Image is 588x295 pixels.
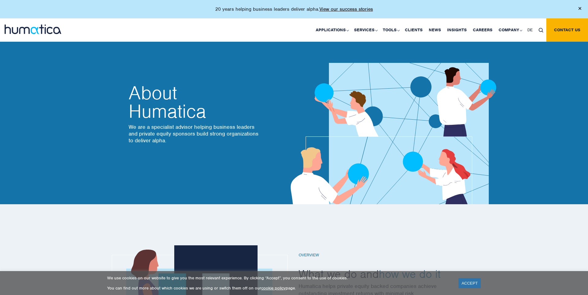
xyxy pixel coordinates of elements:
[380,18,402,42] a: Tools
[402,18,426,42] a: Clients
[444,18,470,42] a: Insights
[273,27,513,204] img: about_banner1
[299,253,464,258] h6: Overview
[215,6,373,12] p: 20 years helping business leaders deliver alpha.
[107,285,451,291] p: You can find out more about which cookies we are using or switch them off on our page.
[470,18,496,42] a: Careers
[539,28,543,33] img: search_icon
[379,267,441,281] span: how we do it
[546,18,588,42] a: Contact us
[313,18,351,42] a: Applications
[261,285,286,291] a: cookie policy
[351,18,380,42] a: Services
[5,25,61,34] img: logo
[129,124,260,144] p: We are a specialist advisor helping business leaders and private equity sponsors build strong org...
[319,6,373,12] a: View our success stories
[458,278,481,288] a: ACCEPT
[129,84,260,102] span: About
[129,84,260,121] h2: Humatica
[496,18,524,42] a: Company
[426,18,444,42] a: News
[524,18,536,42] a: DE
[299,267,464,281] h2: What we do and
[107,275,451,281] p: We use cookies on our website to give you the most relevant experience. By clicking “Accept”, you...
[527,27,533,33] span: DE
